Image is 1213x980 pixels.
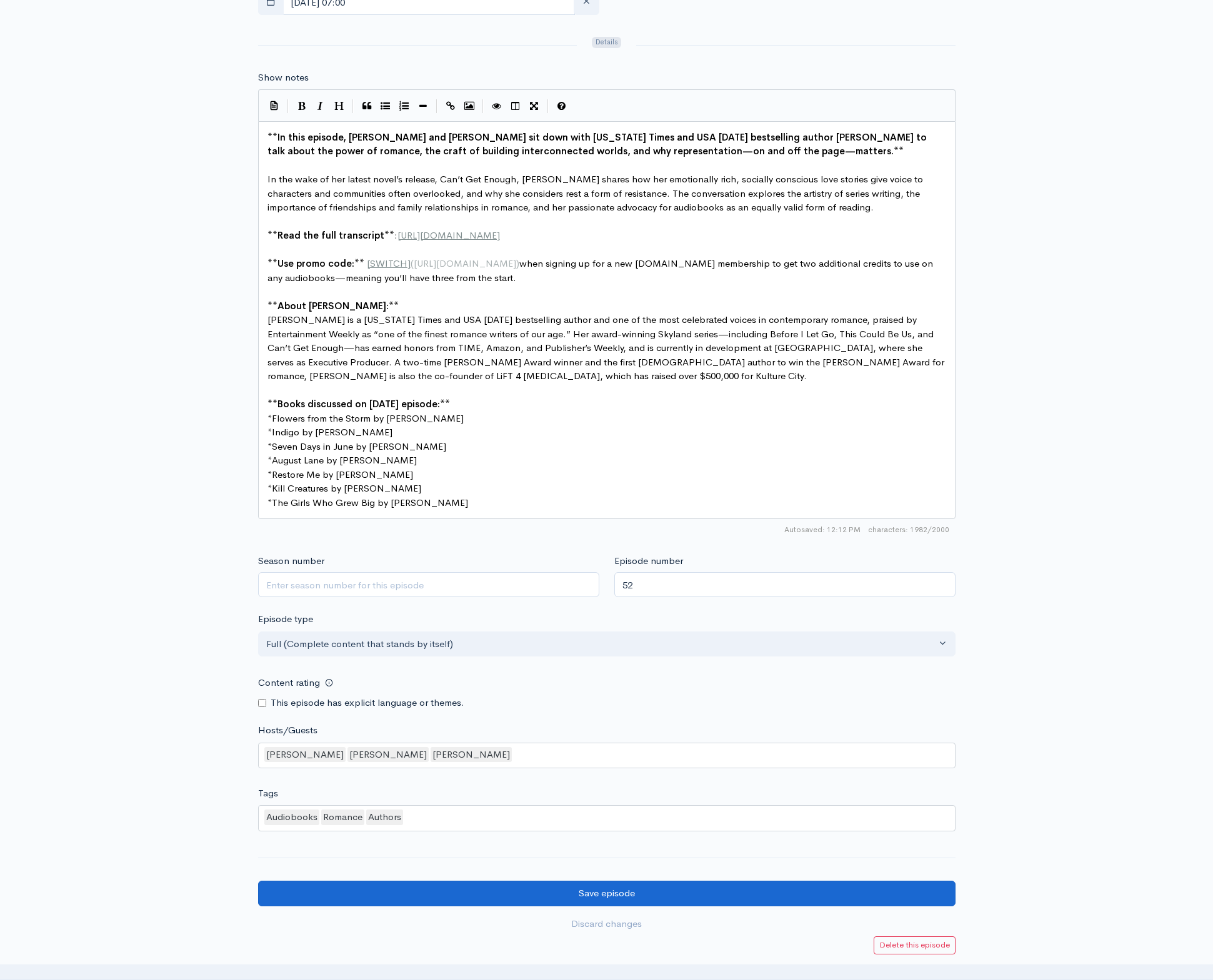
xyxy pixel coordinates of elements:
[397,229,500,241] span: [URL][DOMAIN_NAME]
[352,99,354,114] i: |
[258,911,956,937] a: Discard changes
[516,257,519,269] span: )
[264,809,319,825] div: Audiobooks
[487,97,506,116] button: Toggle Preview
[547,99,549,114] i: |
[366,809,403,825] div: Authors
[525,97,544,116] button: Toggle Fullscreen
[267,314,947,382] span: [PERSON_NAME] is a [US_STATE] Times and USA [DATE] bestselling author and one of the most celebra...
[258,71,309,85] label: Show notes
[411,257,414,269] span: (
[267,229,500,241] span: :
[258,881,956,906] input: Save episode
[357,97,376,116] button: Quote
[287,99,289,114] i: |
[258,572,599,598] input: Enter season number for this episode
[395,97,414,116] button: Numbered List
[436,99,437,114] i: |
[272,482,421,494] span: Kill Creatures by [PERSON_NAME]
[272,426,392,438] span: Indigo by [PERSON_NAME]
[441,97,460,116] button: Create Link
[367,257,370,269] span: [
[258,631,956,657] button: Full (Complete content that stands by itself)
[506,97,525,116] button: Toggle Side by Side
[614,572,956,598] input: Enter episode number
[614,554,683,568] label: Episode number
[784,524,861,535] span: Autosaved: 12:12 PM
[277,300,389,312] span: About [PERSON_NAME]:
[267,131,929,157] span: In this episode, [PERSON_NAME] and [PERSON_NAME] sit down with [US_STATE] Times and USA [DATE] be...
[271,696,464,710] label: This episode has explicit language or themes.
[330,97,349,116] button: Heading
[265,96,284,114] button: Insert Show Notes Template
[321,809,364,825] div: Romance
[258,670,320,696] label: Content rating
[267,173,926,213] span: In the wake of her latest novel’s release, Can’t Get Enough, [PERSON_NAME] shares how her emotion...
[258,554,324,568] label: Season number
[407,257,411,269] span: ]
[266,637,936,651] div: Full (Complete content that stands by itself)
[874,936,956,954] a: Delete this episode
[868,524,949,535] span: 1982/2000
[258,612,313,626] label: Episode type
[272,468,413,480] span: Restore Me by [PERSON_NAME]
[272,412,464,424] span: Flowers from the Storm by [PERSON_NAME]
[431,747,512,763] div: [PERSON_NAME]
[272,440,446,452] span: Seven Days in June by [PERSON_NAME]
[258,786,278,801] label: Tags
[414,257,516,269] span: [URL][DOMAIN_NAME]
[272,497,468,508] span: The Girls Who Grew Big by [PERSON_NAME]
[460,97,479,116] button: Insert Image
[267,257,936,284] span: when signing up for a new [DOMAIN_NAME] membership to get two additional credits to use on any au...
[552,97,571,116] button: Markdown Guide
[292,97,311,116] button: Bold
[347,747,429,763] div: [PERSON_NAME]
[376,97,395,116] button: Generic List
[277,398,440,410] span: Books discussed on [DATE] episode:
[277,257,354,269] span: Use promo code:
[264,747,346,763] div: [PERSON_NAME]
[370,257,407,269] span: SWITCH
[592,37,621,49] span: Details
[277,229,384,241] span: Read the full transcript
[879,939,950,950] small: Delete this episode
[482,99,484,114] i: |
[258,723,317,738] label: Hosts/Guests
[414,97,432,116] button: Insert Horizontal Line
[311,97,330,116] button: Italic
[272,454,417,466] span: August Lane by [PERSON_NAME]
